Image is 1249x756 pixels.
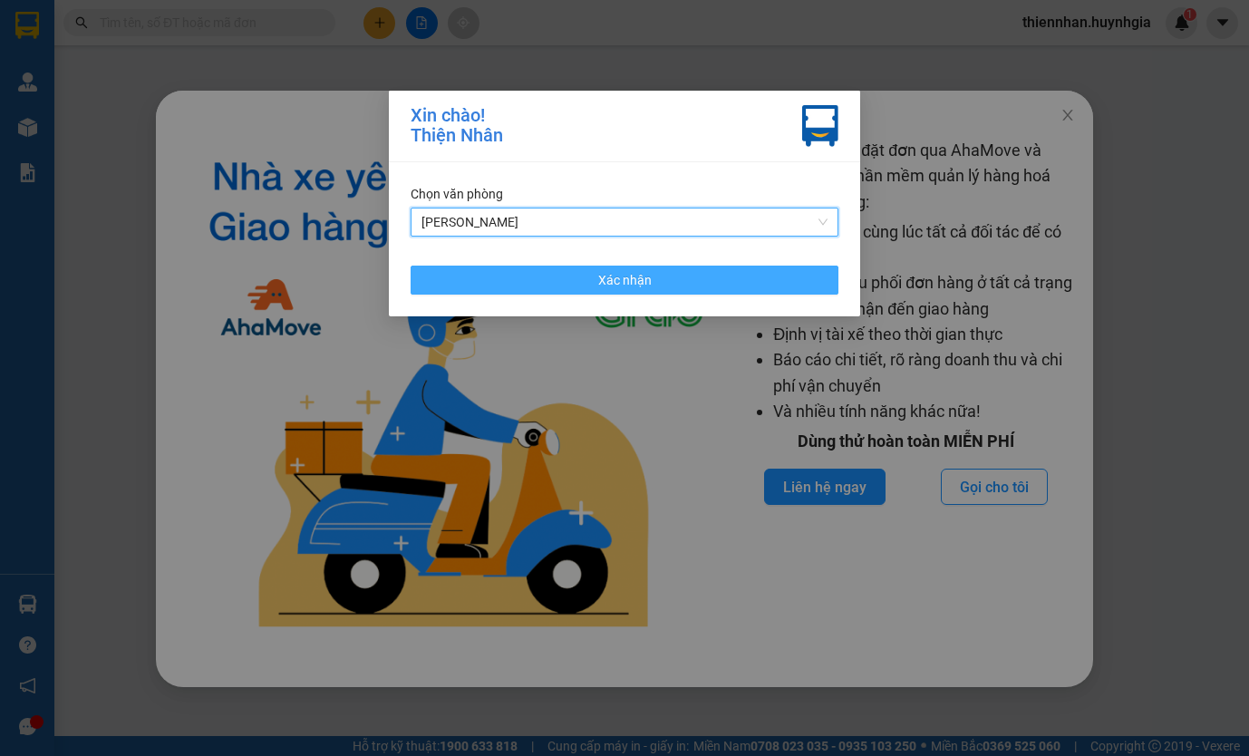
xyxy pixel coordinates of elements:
[421,208,828,236] span: Phạm Ngũ Lão
[598,270,652,290] span: Xác nhận
[411,184,838,204] div: Chọn văn phòng
[411,105,503,147] div: Xin chào! Thiện Nhân
[411,266,838,295] button: Xác nhận
[802,105,838,147] img: vxr-icon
